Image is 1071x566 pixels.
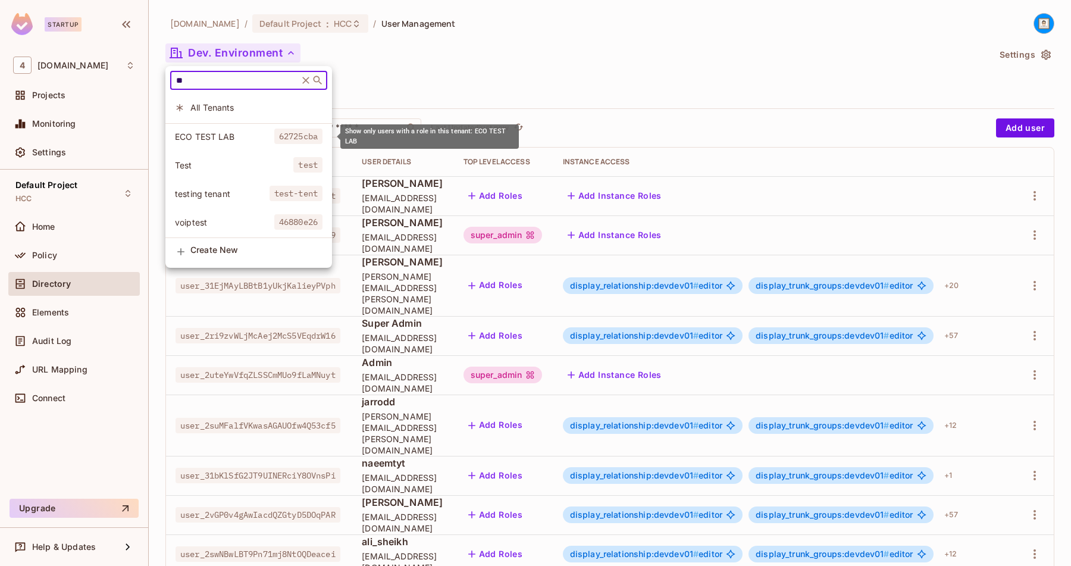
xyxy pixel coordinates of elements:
div: Show only users with a role in this tenant: voiptest [165,209,332,235]
span: testing tenant [175,188,270,199]
span: test [293,157,322,173]
div: Show only users with a role in this tenant: testing tenant [165,181,332,207]
div: Show only users with a role in this tenant: ECO TEST LAB [340,124,519,149]
div: Show only users with a role in this tenant: ECO TEST LAB [165,124,332,149]
span: 62725cba [274,129,322,144]
div: Show only users with a role in this tenant: Test [165,152,332,178]
span: All Tenants [190,102,322,113]
span: ECO TEST LAB [175,131,274,142]
span: Test [175,160,293,171]
span: 46880e26 [274,214,322,230]
span: voiptest [175,217,274,228]
span: test-tent [270,186,322,201]
span: Create New [190,245,322,255]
